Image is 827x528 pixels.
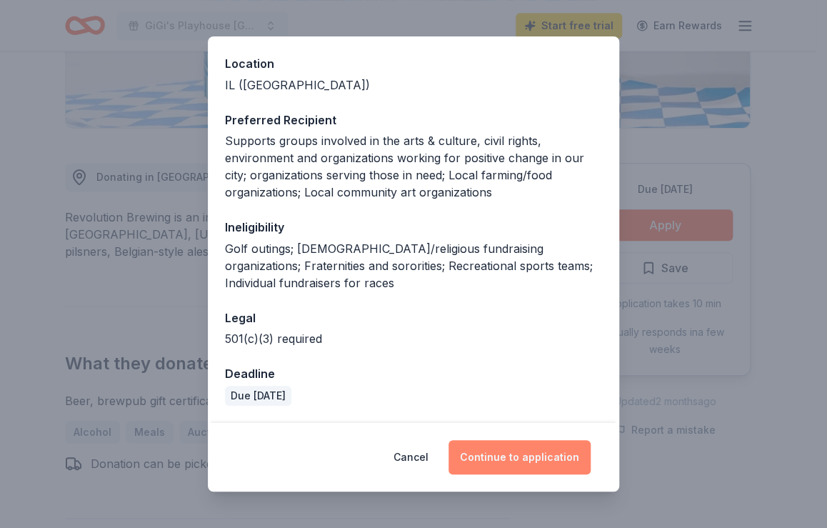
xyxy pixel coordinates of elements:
div: Due [DATE] [225,386,291,406]
div: Deadline [225,364,602,383]
button: Cancel [394,440,428,474]
div: Ineligibility [225,218,602,236]
div: Location [225,54,602,73]
div: Supports groups involved in the arts & culture, civil rights, environment and organizations worki... [225,132,602,201]
div: IL ([GEOGRAPHIC_DATA]) [225,76,602,94]
div: Legal [225,309,602,327]
div: 501(c)(3) required [225,330,602,347]
button: Continue to application [448,440,591,474]
div: Golf outings; [DEMOGRAPHIC_DATA]/religious fundraising organizations; Fraternities and sororities... [225,240,602,292]
div: Preferred Recipient [225,111,602,129]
